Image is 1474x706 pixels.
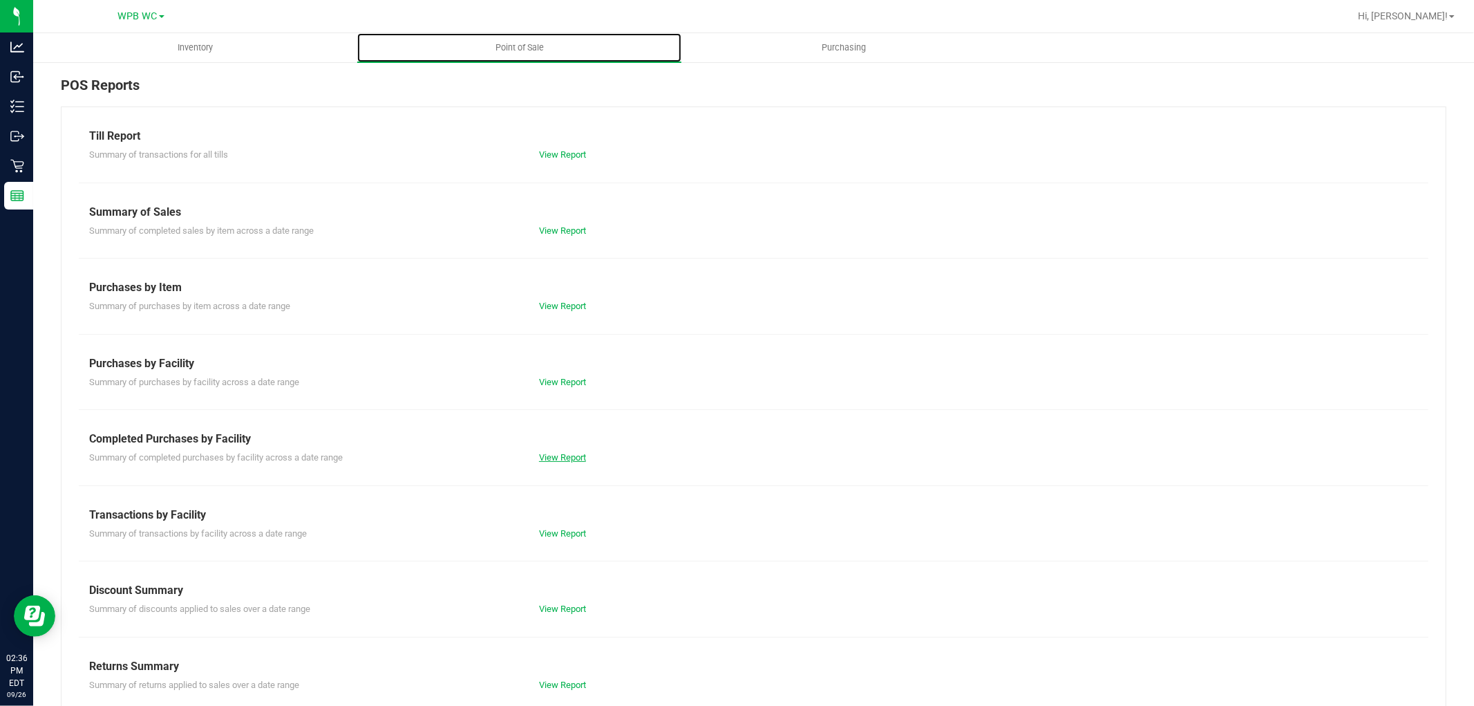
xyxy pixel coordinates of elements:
a: Point of Sale [357,33,681,62]
inline-svg: Reports [10,189,24,203]
a: View Report [539,680,586,690]
a: View Report [539,528,586,539]
span: Purchasing [803,41,885,54]
span: Summary of discounts applied to sales over a date range [89,604,310,614]
a: View Report [539,149,586,160]
div: POS Reports [61,75,1446,106]
div: Returns Summary [89,658,1418,675]
a: View Report [539,452,586,463]
span: Summary of purchases by item across a date range [89,301,290,311]
div: Till Report [89,128,1418,145]
inline-svg: Outbound [10,129,24,143]
span: WPB WC [118,10,158,22]
a: View Report [539,301,586,311]
div: Summary of Sales [89,204,1418,221]
inline-svg: Analytics [10,40,24,54]
p: 09/26 [6,689,27,700]
span: Summary of transactions by facility across a date range [89,528,307,539]
span: Summary of transactions for all tills [89,149,228,160]
a: View Report [539,377,586,387]
a: Inventory [33,33,357,62]
a: Purchasing [681,33,1005,62]
span: Summary of returns applied to sales over a date range [89,680,299,690]
a: View Report [539,604,586,614]
div: Purchases by Facility [89,355,1418,372]
span: Summary of completed purchases by facility across a date range [89,452,343,463]
span: Summary of completed sales by item across a date range [89,225,314,236]
inline-svg: Retail [10,159,24,173]
div: Discount Summary [89,582,1418,599]
span: Inventory [159,41,232,54]
span: Point of Sale [477,41,563,54]
a: View Report [539,225,586,236]
div: Transactions by Facility [89,507,1418,523]
inline-svg: Inbound [10,70,24,84]
div: Purchases by Item [89,279,1418,296]
span: Summary of purchases by facility across a date range [89,377,299,387]
div: Completed Purchases by Facility [89,431,1418,447]
p: 02:36 PM EDT [6,652,27,689]
span: Hi, [PERSON_NAME]! [1358,10,1448,21]
inline-svg: Inventory [10,100,24,113]
iframe: Resource center [14,595,55,637]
